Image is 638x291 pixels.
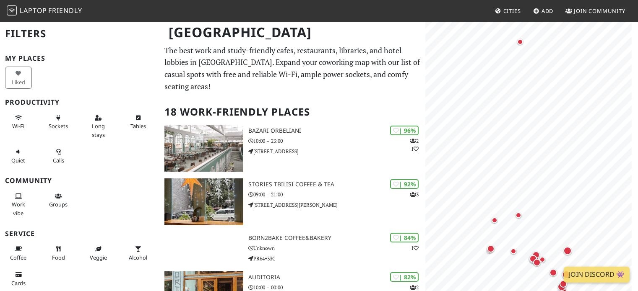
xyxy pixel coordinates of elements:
h2: 18 Work-Friendly Places [164,99,420,125]
div: | 82% [390,272,419,282]
span: Credit cards [11,279,26,287]
h3: Community [5,177,154,185]
button: Cards [5,268,32,290]
button: Sockets [45,111,72,133]
span: Coffee [10,254,26,261]
a: Join Discord 👾 [564,267,630,283]
p: 09:00 – 21:00 [248,191,426,198]
div: Map marker [548,267,559,278]
span: Group tables [49,201,68,208]
div: | 92% [390,179,419,189]
a: Cities [492,3,524,18]
button: Alcohol [125,242,151,264]
div: Map marker [531,257,542,268]
h3: Productivity [5,98,154,106]
p: The best work and study-friendly cafes, restaurants, libraries, and hotel lobbies in [GEOGRAPHIC_... [164,44,420,93]
h3: Service [5,230,154,238]
a: LaptopFriendly LaptopFriendly [7,4,82,18]
h3: Bazari Orbeliani [248,127,426,134]
a: Join Community [562,3,629,18]
img: Stories Tbilisi Coffee & Tea [164,178,243,225]
h1: [GEOGRAPHIC_DATA] [162,21,424,44]
div: Map marker [537,255,547,265]
h3: My Places [5,54,154,62]
a: Bazari Orbeliani | 96% 21 Bazari Orbeliani 10:00 – 23:00 [STREET_ADDRESS] [159,125,425,172]
div: Map marker [531,250,542,260]
span: Food [52,254,65,261]
div: | 96% [390,126,419,135]
img: LaptopFriendly [7,5,17,15]
span: Stable Wi-Fi [12,122,24,130]
p: 3 [410,191,419,198]
button: Groups [45,189,72,211]
span: Add [542,7,554,15]
div: Map marker [531,255,542,266]
button: Quiet [5,145,32,167]
span: Cities [503,7,521,15]
p: 1 [411,244,419,252]
span: Quiet [11,157,25,164]
button: Food [45,242,72,264]
h3: Stories Tbilisi Coffee & Tea [248,181,426,188]
div: Map marker [527,253,539,265]
div: Map marker [558,278,569,289]
span: Friendly [48,6,82,15]
button: Long stays [85,111,112,142]
button: Work vibe [5,189,32,220]
button: Coffee [5,242,32,264]
div: Map marker [508,246,518,256]
button: Tables [125,111,151,133]
div: Map marker [560,269,572,281]
span: Alcohol [129,254,147,261]
p: PR64+33C [248,255,426,263]
div: Map marker [513,210,523,220]
div: Map marker [485,243,496,254]
span: Laptop [20,6,47,15]
a: | 84% 1 Born2Bake Coffee&Bakery Unknown PR64+33C [159,232,425,265]
div: Map marker [515,37,525,47]
h3: Born2Bake Coffee&Bakery [248,234,426,242]
button: Calls [45,145,72,167]
div: Map marker [528,253,539,264]
span: Join Community [574,7,625,15]
p: Unknown [248,244,426,252]
button: Veggie [85,242,112,264]
p: [STREET_ADDRESS][PERSON_NAME] [248,201,426,209]
span: People working [12,201,25,216]
p: [STREET_ADDRESS] [248,147,426,155]
button: Wi-Fi [5,111,32,133]
span: Video/audio calls [53,157,64,164]
div: Map marker [484,245,495,255]
h2: Filters [5,21,154,46]
p: 2 1 [410,137,419,153]
p: 10:00 – 23:00 [248,137,426,145]
div: Map marker [490,215,500,225]
div: | 84% [390,233,419,242]
h3: Auditoria [248,274,426,281]
a: Add [530,3,557,18]
div: Map marker [562,245,573,257]
a: Stories Tbilisi Coffee & Tea | 92% 3 Stories Tbilisi Coffee & Tea 09:00 – 21:00 [STREET_ADDRESS][... [159,178,425,225]
span: Long stays [92,122,105,138]
img: Bazari Orbeliani [164,125,243,172]
span: Veggie [90,254,107,261]
span: Power sockets [49,122,68,130]
span: Work-friendly tables [130,122,146,130]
